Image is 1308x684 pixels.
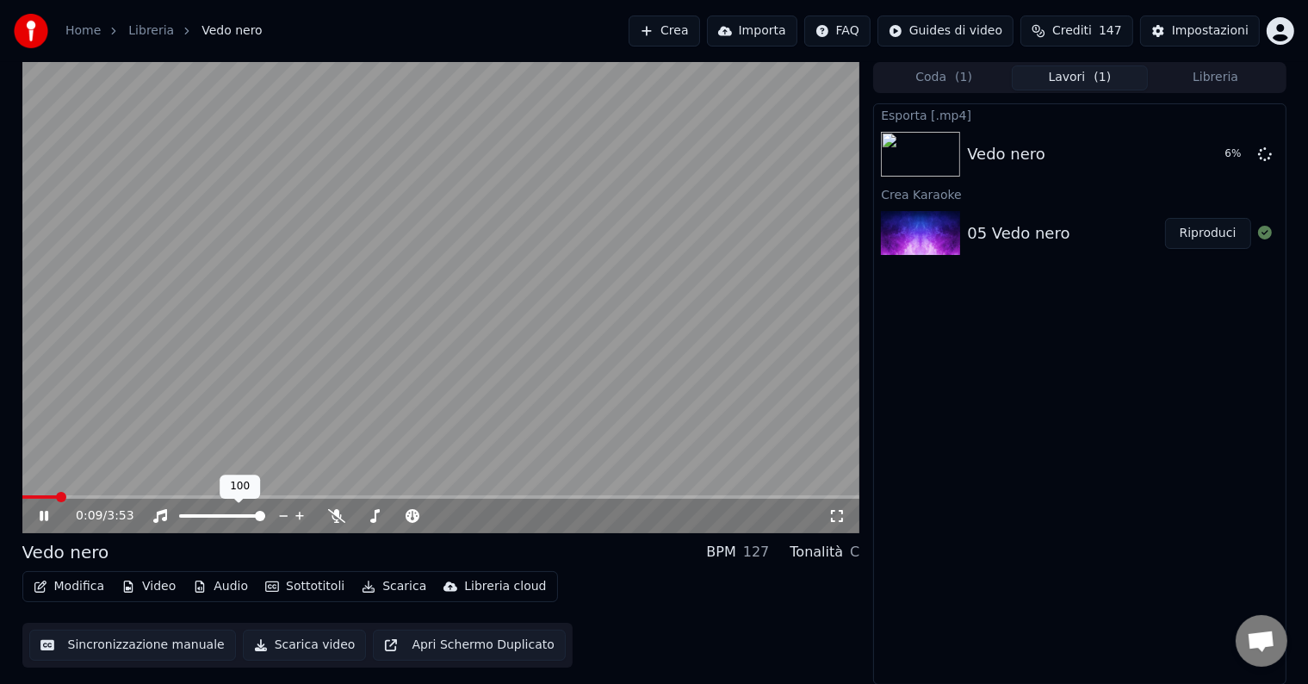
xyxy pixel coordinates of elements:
button: Audio [186,575,255,599]
span: 3:53 [107,507,133,525]
div: Vedo nero [22,540,109,564]
div: Tonalità [790,542,843,563]
button: Video [115,575,183,599]
button: Modifica [27,575,112,599]
div: C [850,542,859,563]
span: ( 1 ) [955,69,972,86]
button: Crea [629,16,699,47]
a: Libreria [128,22,174,40]
button: Riproduci [1165,218,1251,249]
a: Home [65,22,101,40]
span: Crediti [1052,22,1092,40]
div: Esporta [.mp4] [874,104,1285,125]
span: ( 1 ) [1094,69,1111,86]
div: Aprire la chat [1236,615,1287,667]
span: 147 [1099,22,1122,40]
button: Impostazioni [1140,16,1260,47]
div: 05 Vedo nero [967,221,1069,246]
div: / [76,507,117,525]
button: Lavori [1012,65,1148,90]
div: BPM [706,542,735,563]
div: 6 % [1225,147,1251,161]
span: 0:09 [76,507,102,525]
button: FAQ [804,16,871,47]
div: Libreria cloud [464,578,546,595]
button: Crediti147 [1020,16,1133,47]
nav: breadcrumb [65,22,263,40]
div: Impostazioni [1172,22,1249,40]
div: 127 [743,542,770,563]
div: Vedo nero [967,142,1045,166]
img: youka [14,14,48,48]
button: Guides di video [877,16,1014,47]
button: Libreria [1148,65,1284,90]
button: Apri Schermo Duplicato [373,630,565,661]
button: Sottotitoli [258,575,351,599]
div: Crea Karaoke [874,183,1285,204]
button: Scarica [355,575,433,599]
button: Sincronizzazione manuale [29,630,236,661]
button: Scarica video [243,630,367,661]
span: Vedo nero [201,22,263,40]
button: Coda [876,65,1012,90]
button: Importa [707,16,797,47]
div: 100 [220,475,260,499]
